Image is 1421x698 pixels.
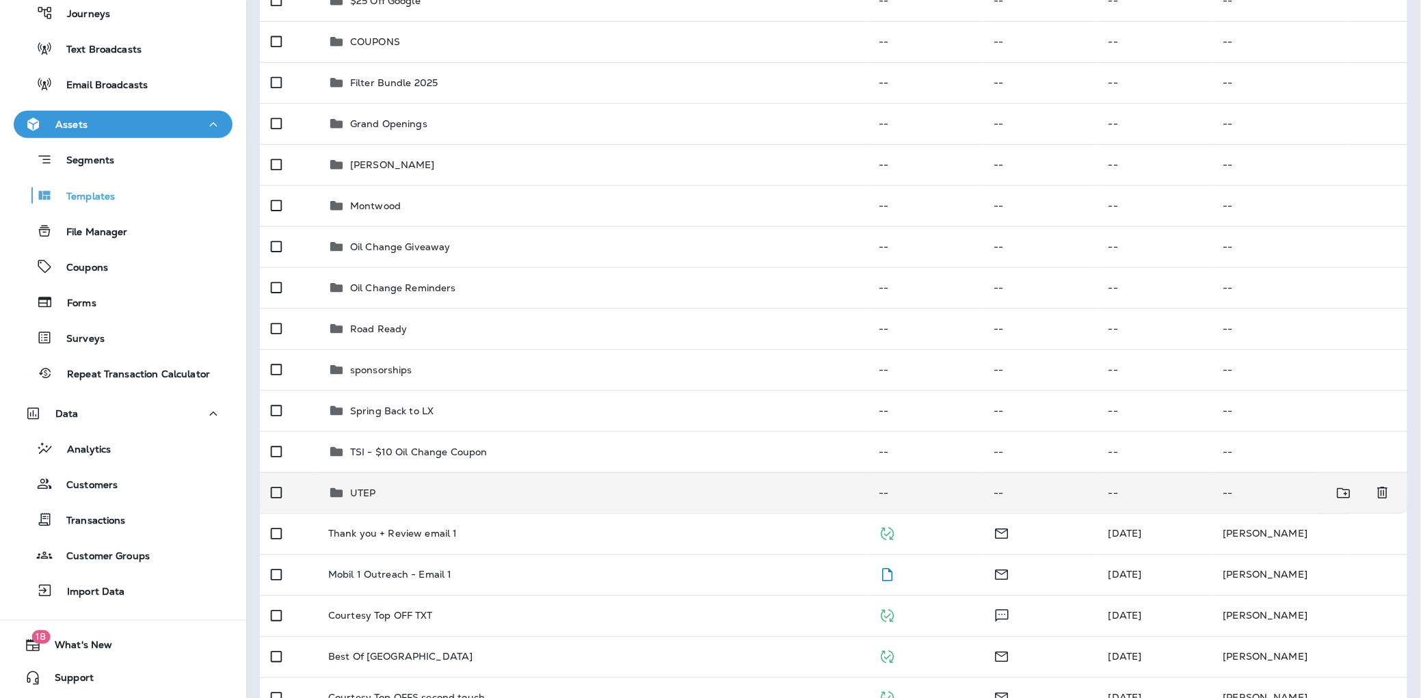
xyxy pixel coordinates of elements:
td: -- [1212,267,1407,308]
td: -- [1098,226,1212,267]
td: -- [983,226,1098,267]
td: -- [1098,308,1212,349]
td: -- [983,349,1098,390]
td: [PERSON_NAME] [1212,636,1407,677]
span: Email [994,567,1010,580]
p: Templates [53,191,115,204]
td: -- [1098,472,1212,513]
td: -- [868,62,983,103]
p: Journeys [53,8,110,21]
p: Spring Back to LX [350,405,434,416]
td: -- [868,185,983,226]
span: 18 [31,630,50,644]
span: Email [994,526,1010,539]
p: Forms [53,297,96,310]
td: -- [1212,390,1407,431]
td: [PERSON_NAME] [1212,513,1407,554]
td: -- [868,144,983,185]
p: Customer Groups [53,550,150,563]
td: -- [868,431,983,472]
button: Move to folder [1330,479,1358,507]
span: [DATE] [1108,528,1142,540]
p: Coupons [53,262,108,275]
td: -- [1212,472,1350,513]
button: Coupons [14,252,233,281]
p: Surveys [53,333,105,346]
span: [DATE] [1108,651,1142,663]
span: Jason Munk [1108,569,1142,581]
button: File Manager [14,217,233,245]
td: -- [1212,185,1407,226]
td: -- [1212,103,1407,144]
td: -- [868,103,983,144]
button: Data [14,400,233,427]
td: [PERSON_NAME] [1212,554,1407,595]
p: Segments [53,155,114,168]
p: COUPONS [350,36,400,47]
td: -- [983,472,1098,513]
p: [PERSON_NAME] [350,159,435,170]
button: Customer Groups [14,541,233,569]
p: Data [55,408,79,419]
button: Assets [14,111,233,138]
p: Oil Change Reminders [350,282,456,293]
td: -- [1098,62,1212,103]
td: -- [983,21,1098,62]
button: Email Broadcasts [14,70,233,98]
p: Oil Change Giveaway [350,241,451,252]
td: -- [1098,21,1212,62]
span: What's New [41,640,112,656]
td: -- [1098,103,1212,144]
span: Text [994,608,1011,621]
button: Transactions [14,505,233,534]
button: Support [14,665,233,692]
td: -- [983,431,1098,472]
span: Published [879,649,896,662]
p: Thank you + Review email 1 [328,528,457,539]
td: -- [983,185,1098,226]
button: Customers [14,470,233,498]
p: Road Ready [350,323,407,334]
p: Best Of [GEOGRAPHIC_DATA] [328,652,473,662]
td: -- [1098,144,1212,185]
p: UTEP [350,487,376,498]
button: Surveys [14,323,233,352]
p: Courtesy Top OFF TXT [328,610,433,621]
button: Templates [14,181,233,210]
td: -- [983,390,1098,431]
p: Grand Openings [350,118,427,129]
td: -- [1212,226,1407,267]
span: Support [41,673,94,689]
td: -- [983,103,1098,144]
p: Import Data [53,586,125,599]
td: -- [983,62,1098,103]
td: -- [1212,144,1407,185]
td: -- [983,308,1098,349]
span: Email [994,649,1010,662]
td: -- [983,267,1098,308]
p: Assets [55,119,88,130]
td: -- [983,144,1098,185]
td: -- [868,390,983,431]
td: -- [868,349,983,390]
p: Mobil 1 Outreach - Email 1 [328,569,452,580]
button: Analytics [14,434,233,463]
p: sponsorships [350,364,412,375]
p: Analytics [53,444,111,457]
td: -- [868,472,983,513]
td: -- [868,308,983,349]
td: -- [1098,267,1212,308]
td: -- [868,21,983,62]
p: File Manager [53,226,128,239]
button: 18What's New [14,632,233,659]
p: Montwood [350,200,401,211]
p: Email Broadcasts [53,79,148,92]
p: Repeat Transaction Calculator [53,368,210,381]
button: Repeat Transaction Calculator [14,359,233,388]
td: -- [1098,390,1212,431]
span: [DATE] [1108,610,1142,622]
span: Published [879,608,896,621]
p: Text Broadcasts [53,44,142,57]
td: -- [1212,431,1407,472]
td: -- [1098,431,1212,472]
